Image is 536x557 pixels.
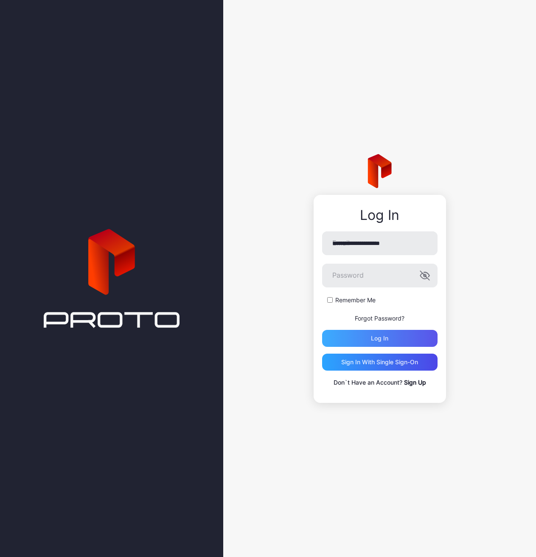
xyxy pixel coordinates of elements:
p: Don`t Have an Account? [322,377,438,388]
button: Log in [322,330,438,347]
button: Password [420,270,430,281]
input: Password [322,264,438,287]
input: Email [322,231,438,255]
div: Log in [371,335,388,342]
button: Sign in With Single Sign-On [322,354,438,371]
label: Remember Me [335,296,376,304]
a: Sign Up [404,379,426,386]
div: Log In [322,208,438,223]
div: Sign in With Single Sign-On [341,359,418,366]
a: Forgot Password? [355,315,404,322]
